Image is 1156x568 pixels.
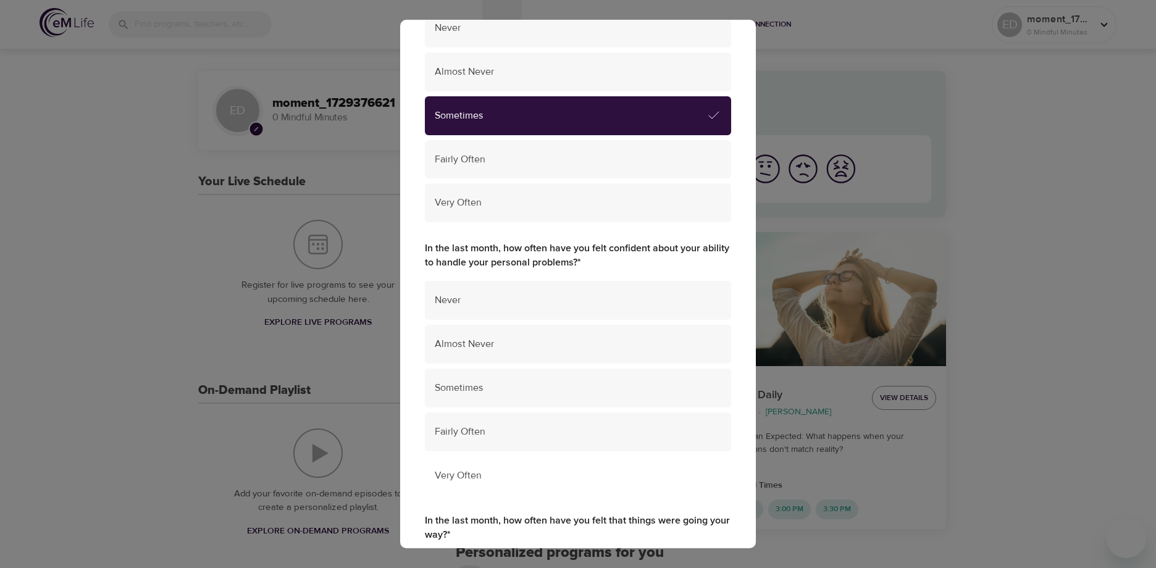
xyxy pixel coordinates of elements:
[425,514,731,542] label: In the last month, how often have you felt that things were going your way?
[435,152,721,167] span: Fairly Often
[435,196,721,210] span: Very Often
[435,21,721,35] span: Never
[435,65,721,79] span: Almost Never
[435,293,721,307] span: Never
[435,337,721,351] span: Almost Never
[425,241,731,270] label: In the last month, how often have you felt confident about your ability to handle your personal p...
[435,425,721,439] span: Fairly Often
[435,109,706,123] span: Sometimes
[435,381,721,395] span: Sometimes
[435,469,721,483] span: Very Often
